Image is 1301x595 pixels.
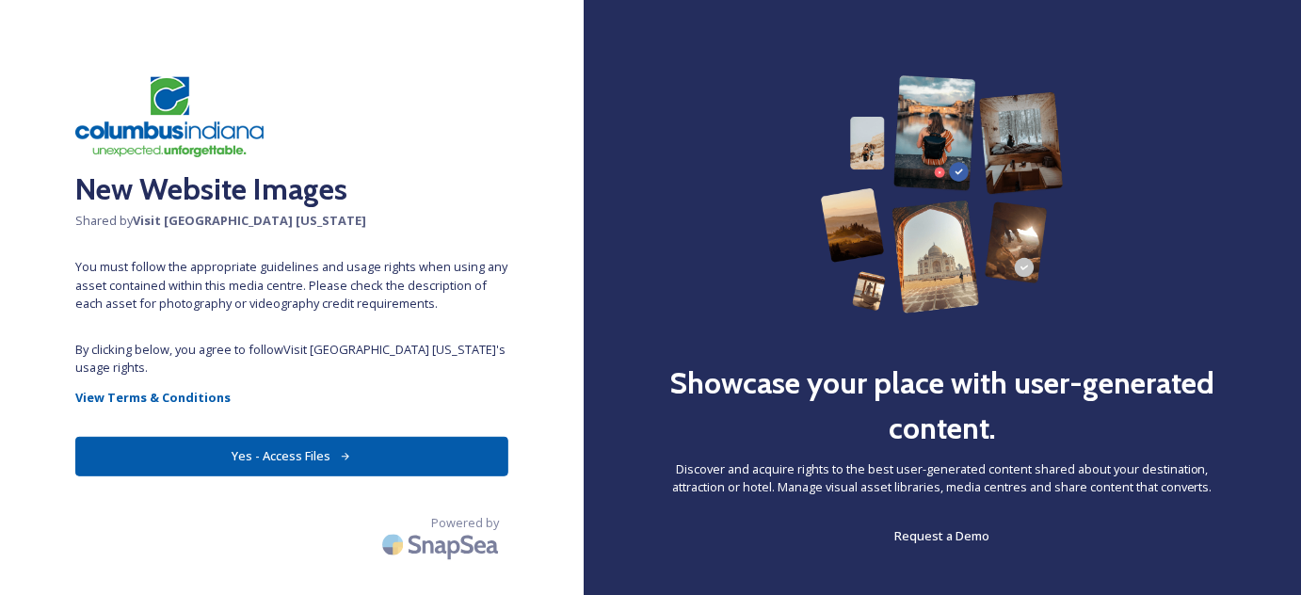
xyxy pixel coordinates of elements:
a: View Terms & Conditions [75,386,508,409]
h2: Showcase your place with user-generated content. [659,361,1226,451]
span: You must follow the appropriate guidelines and usage rights when using any asset contained within... [75,258,508,313]
h2: New Website Images [75,167,508,212]
span: Request a Demo [895,527,990,544]
span: By clicking below, you agree to follow Visit [GEOGRAPHIC_DATA] [US_STATE] 's usage rights. [75,341,508,377]
button: Yes - Access Files [75,437,508,475]
strong: Visit [GEOGRAPHIC_DATA] [US_STATE] [133,212,366,229]
a: Request a Demo [895,524,990,547]
span: Discover and acquire rights to the best user-generated content shared about your destination, att... [659,460,1226,496]
strong: View Terms & Conditions [75,389,231,406]
img: SnapSea Logo [377,523,508,567]
span: Powered by [431,514,499,532]
img: 63b42ca75bacad526042e722_Group%20154-p-800.png [821,75,1064,314]
span: Shared by [75,212,508,230]
img: logo-new.png [75,75,264,157]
